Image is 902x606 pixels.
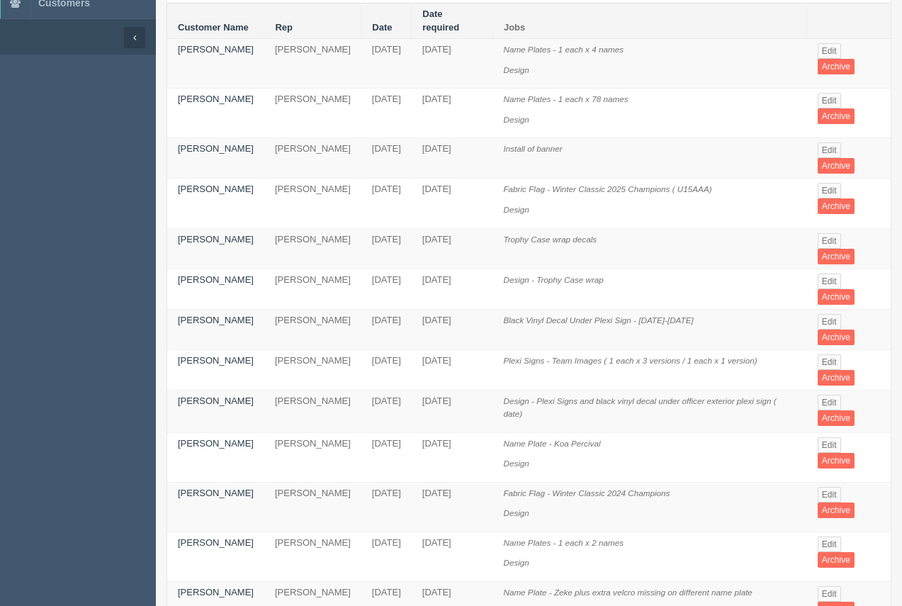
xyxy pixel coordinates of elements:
td: [DATE] [412,269,493,309]
a: Archive [818,158,855,174]
i: Black Vinyl Decal Under Plexi Sign - [DATE]-[DATE] [503,315,693,325]
i: Design [503,508,529,517]
td: [DATE] [361,39,412,89]
td: [DATE] [412,228,493,269]
a: [PERSON_NAME] [178,274,254,285]
td: [DATE] [412,349,493,390]
a: Archive [818,370,855,386]
td: [DATE] [361,269,412,309]
td: [PERSON_NAME] [264,228,361,269]
td: [PERSON_NAME] [264,179,361,228]
a: Archive [818,453,855,468]
a: Edit [818,142,841,158]
td: [DATE] [361,89,412,138]
td: [DATE] [361,138,412,179]
a: [PERSON_NAME] [178,438,254,449]
td: [PERSON_NAME] [264,89,361,138]
td: [PERSON_NAME] [264,309,361,349]
td: [DATE] [361,432,412,482]
td: [PERSON_NAME] [264,138,361,179]
a: Edit [818,437,841,453]
td: [PERSON_NAME] [264,390,361,432]
i: Trophy Case wrap decals [503,235,597,244]
td: [DATE] [361,390,412,432]
a: Edit [818,93,841,108]
i: Name Plate - Koa Percival [503,439,600,448]
th: Jobs [492,4,806,39]
i: Name Plates - 1 each x 4 names [503,45,624,54]
a: Edit [818,354,841,370]
i: Plexi Signs - Team Images ( 1 each x 3 versions / 1 each x 1 version) [503,356,757,365]
td: [DATE] [412,432,493,482]
i: Design [503,558,529,567]
a: [PERSON_NAME] [178,44,254,55]
td: [DATE] [412,138,493,179]
td: [DATE] [361,228,412,269]
td: [DATE] [361,179,412,228]
i: Design - Trophy Case wrap [503,275,603,284]
a: Archive [818,249,855,264]
a: Archive [818,330,855,345]
a: [PERSON_NAME] [178,234,254,245]
i: Design [503,205,529,214]
a: Rep [275,22,293,33]
td: [DATE] [412,482,493,532]
td: [PERSON_NAME] [264,39,361,89]
td: [PERSON_NAME] [264,432,361,482]
a: Date required [422,9,459,33]
a: Customer Name [178,22,249,33]
a: Edit [818,537,841,552]
a: Edit [818,43,841,59]
a: Edit [818,314,841,330]
td: [DATE] [361,349,412,390]
i: Design [503,115,529,124]
td: [DATE] [361,309,412,349]
a: Archive [818,198,855,214]
a: Edit [818,233,841,249]
i: Design [503,65,529,74]
td: [PERSON_NAME] [264,349,361,390]
td: [DATE] [412,89,493,138]
a: [PERSON_NAME] [178,395,254,406]
td: [DATE] [361,482,412,532]
a: [PERSON_NAME] [178,143,254,154]
a: [PERSON_NAME] [178,488,254,498]
a: [PERSON_NAME] [178,184,254,194]
i: Name Plates - 1 each x 2 names [503,538,624,547]
a: Archive [818,410,855,426]
i: Fabric Flag - Winter Classic 2025 Champions ( U15AAA) [503,184,711,193]
td: [DATE] [412,532,493,581]
td: [PERSON_NAME] [264,532,361,581]
a: Edit [818,395,841,410]
i: Name Plate - Zeke plus extra velcro missing on different name plate [503,588,752,597]
td: [DATE] [412,179,493,228]
a: [PERSON_NAME] [178,94,254,104]
td: [PERSON_NAME] [264,482,361,532]
a: Date [372,22,392,33]
i: Design - Plexi Signs and black vinyl decal under officer exterior plexi sign ( date) [503,396,776,419]
td: [DATE] [412,309,493,349]
i: Install of banner [503,144,562,153]
td: [PERSON_NAME] [264,269,361,309]
a: Archive [818,503,855,518]
td: [DATE] [412,390,493,432]
a: Edit [818,586,841,602]
a: Archive [818,552,855,568]
a: Archive [818,59,855,74]
i: Design [503,459,529,468]
td: [DATE] [361,532,412,581]
i: Fabric Flag - Winter Classic 2024 Champions [503,488,670,498]
a: [PERSON_NAME] [178,315,254,325]
i: Name Plates - 1 each x 78 names [503,94,628,103]
a: Archive [818,108,855,124]
a: Edit [818,183,841,198]
td: [DATE] [412,39,493,89]
a: Archive [818,289,855,305]
a: [PERSON_NAME] [178,587,254,597]
a: Edit [818,274,841,289]
a: [PERSON_NAME] [178,355,254,366]
a: [PERSON_NAME] [178,537,254,548]
a: Edit [818,487,841,503]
